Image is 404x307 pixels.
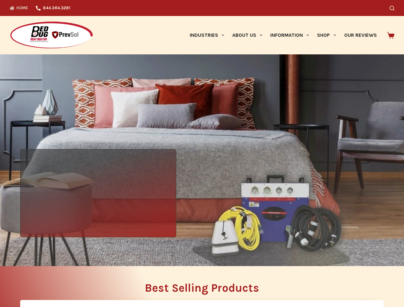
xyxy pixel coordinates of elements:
[228,16,266,54] a: About Us
[313,16,340,54] a: Shop
[10,21,93,50] img: Prevsol/Bed Bug Heat Doctor
[340,16,381,54] a: Our Reviews
[186,16,228,54] a: Industries
[186,16,381,54] nav: Primary
[266,16,313,54] a: Information
[20,282,384,294] h2: Best Selling Products
[390,6,394,11] button: Search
